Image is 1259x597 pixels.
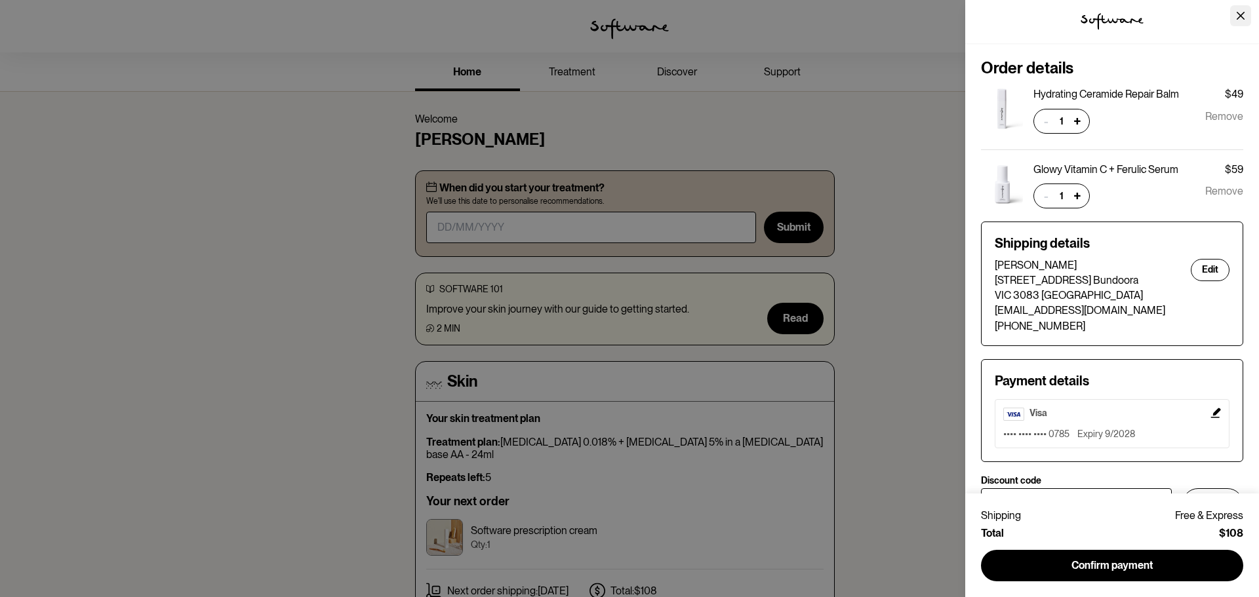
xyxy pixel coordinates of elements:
[981,88,1023,130] img: clx11mmlw000b3b6dop0dbudi.png
[995,259,1165,271] p: [PERSON_NAME]
[1033,88,1179,100] p: Hydrating Ceramide Repair Balm
[1175,509,1243,522] p: Free & Express
[1219,527,1243,539] p: $108
[1055,115,1068,128] span: 1
[1230,5,1251,26] button: Close
[1068,112,1087,130] button: +
[1077,429,1135,440] p: Expiry 9/2028
[1037,187,1055,205] button: -
[995,304,1165,317] p: [EMAIL_ADDRESS][DOMAIN_NAME]
[995,274,1165,286] p: [STREET_ADDRESS] Bundoora
[1182,488,1243,520] button: Apply
[1205,183,1243,208] span: Remove
[981,550,1243,581] button: Confirm payment
[1033,163,1178,176] p: Glowy Vitamin C + Ferulic Serum
[1037,112,1055,130] button: -
[981,59,1243,78] h3: Order details
[981,475,1041,486] p: Discount code
[1029,408,1047,418] span: visa
[1003,429,1069,440] p: •••• •••• •••• 0785
[1003,408,1024,421] img: visa.d90d5dc0c0c428db6ba0.webp
[995,289,1165,301] p: VIC 3083 [GEOGRAPHIC_DATA]
[1191,259,1229,281] button: Edit
[995,373,1229,389] h3: Payment details
[995,235,1229,251] h3: Shipping details
[1225,88,1243,100] p: $49
[981,527,1004,539] p: Total
[995,320,1165,332] p: [PHONE_NUMBER]
[981,163,1023,205] img: clx11jss800073b6d3dch2chi.png
[1068,187,1087,205] button: +
[1205,109,1243,134] span: Remove
[995,399,1229,448] button: Edit
[981,509,1021,522] p: Shipping
[1225,163,1243,176] p: $59
[1055,189,1068,202] span: 1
